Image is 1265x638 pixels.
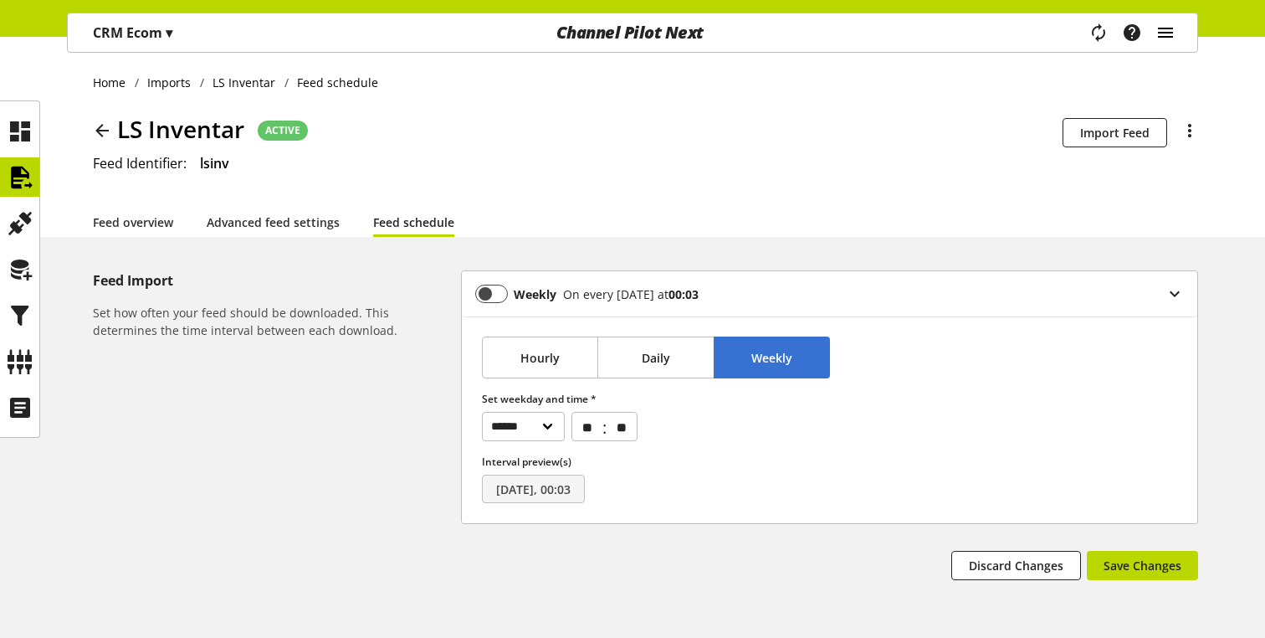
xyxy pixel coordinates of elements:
[373,214,454,231] a: Feed schedule
[207,214,340,231] a: Advanced feed settings
[166,23,172,42] span: ▾
[213,74,275,91] span: LS Inventar
[1087,551,1198,580] button: Save Changes
[556,286,699,303] div: On every [DATE] at
[200,154,229,172] span: lsinv
[482,337,598,378] button: Hourly
[117,111,244,147] span: LS Inventar
[1104,557,1181,574] span: Save Changes
[714,337,830,378] button: Weekly
[496,481,571,498] span: [DATE], 00:03
[520,349,560,367] span: Hourly
[1080,124,1150,141] span: Import Feed
[93,23,172,43] p: CRM Ecom
[668,286,699,302] b: 00:03
[1063,118,1167,147] button: Import Feed
[93,214,173,231] a: Feed overview
[93,74,135,91] a: Home
[93,154,187,172] span: Feed Identifier:
[482,455,638,470] label: Interval preview(s)
[597,337,714,378] button: Daily
[969,557,1063,574] span: Discard Changes
[67,13,1198,53] nav: main navigation
[139,74,200,91] a: Imports
[93,270,454,291] h5: Feed Import
[514,286,556,303] b: Weekly
[751,349,792,367] span: Weekly
[951,551,1081,580] button: Discard Changes
[265,123,300,138] span: ACTIVE
[642,349,670,367] span: Daily
[204,74,284,91] a: LS Inventar
[602,413,607,442] span: :
[93,304,454,339] h6: Set how often your feed should be downloaded. This determines the time interval between each down...
[482,392,638,407] label: Set weekday and time *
